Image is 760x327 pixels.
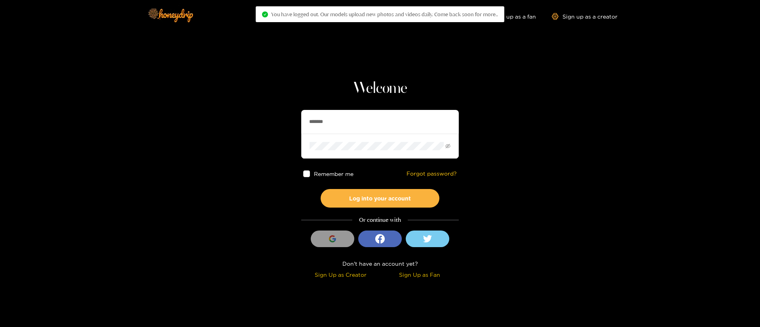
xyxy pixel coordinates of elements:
span: Remember me [314,171,353,177]
a: Sign up as a fan [482,13,536,20]
a: Forgot password? [407,170,457,177]
span: You have logged out. Our models upload new photos and videos daily. Come back soon for more.. [271,11,498,17]
button: Log into your account [321,189,439,208]
span: eye-invisible [445,144,450,149]
h1: Welcome [301,79,459,98]
div: Sign Up as Creator [303,270,378,279]
div: Don't have an account yet? [301,259,459,268]
span: check-circle [262,11,268,17]
a: Sign up as a creator [552,13,617,20]
div: Sign Up as Fan [382,270,457,279]
div: Or continue with [301,215,459,225]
